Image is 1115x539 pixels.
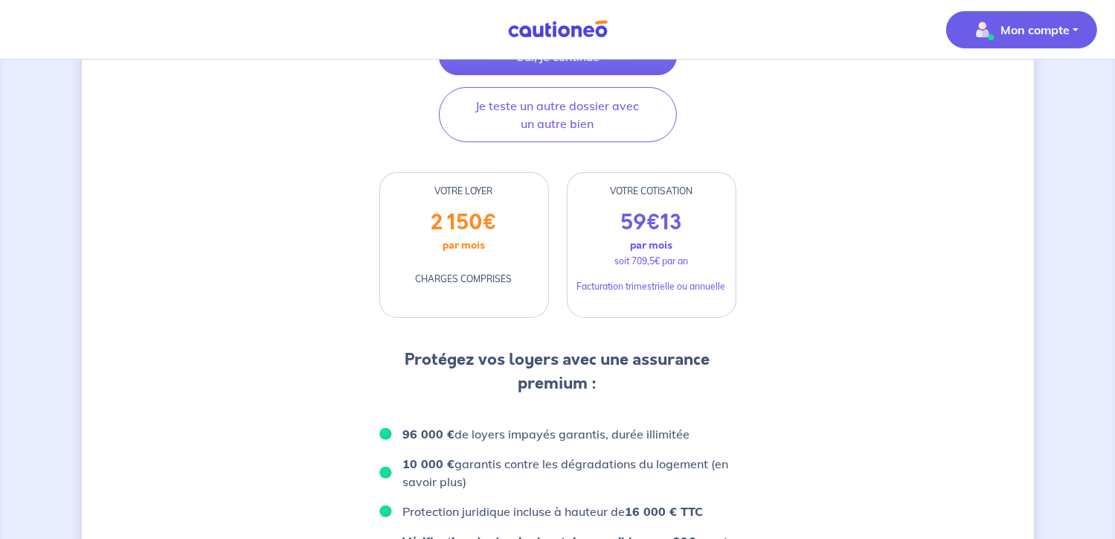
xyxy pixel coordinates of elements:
p: Protégez vos loyers avec une assurance premium : [379,348,736,395]
button: illu_account_valid_menu.svgMon compte [946,11,1097,48]
button: Je teste un autre dossier avec un autre bien [439,87,677,142]
strong: 16 000 € TTC [626,504,704,519]
span: € [646,208,661,237]
strong: 96 000 € [403,427,455,441]
p: CHARGES COMPRISES [416,272,512,286]
img: illu_account_valid_menu.svg [971,18,994,42]
div: VOTRE LOYER [380,185,548,198]
p: Protection juridique incluse à hauteur de [403,503,704,520]
p: de loyers impayés garantis, durée illimitée [403,425,690,443]
strong: 10 000 € [403,456,455,471]
p: 59 [620,210,682,235]
p: Mon compte [1000,21,1070,39]
span: 13 [661,208,682,237]
p: Facturation trimestrielle ou annuelle [577,280,726,293]
img: Cautioneo [502,20,614,39]
p: par mois [443,235,485,255]
p: par mois [630,235,672,255]
p: 2 150 € [431,210,497,235]
p: soit 709,5€ par an [614,255,688,268]
p: garantis contre les dégradations du logement (en savoir plus) [403,455,736,491]
div: VOTRE COTISATION [568,185,736,198]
